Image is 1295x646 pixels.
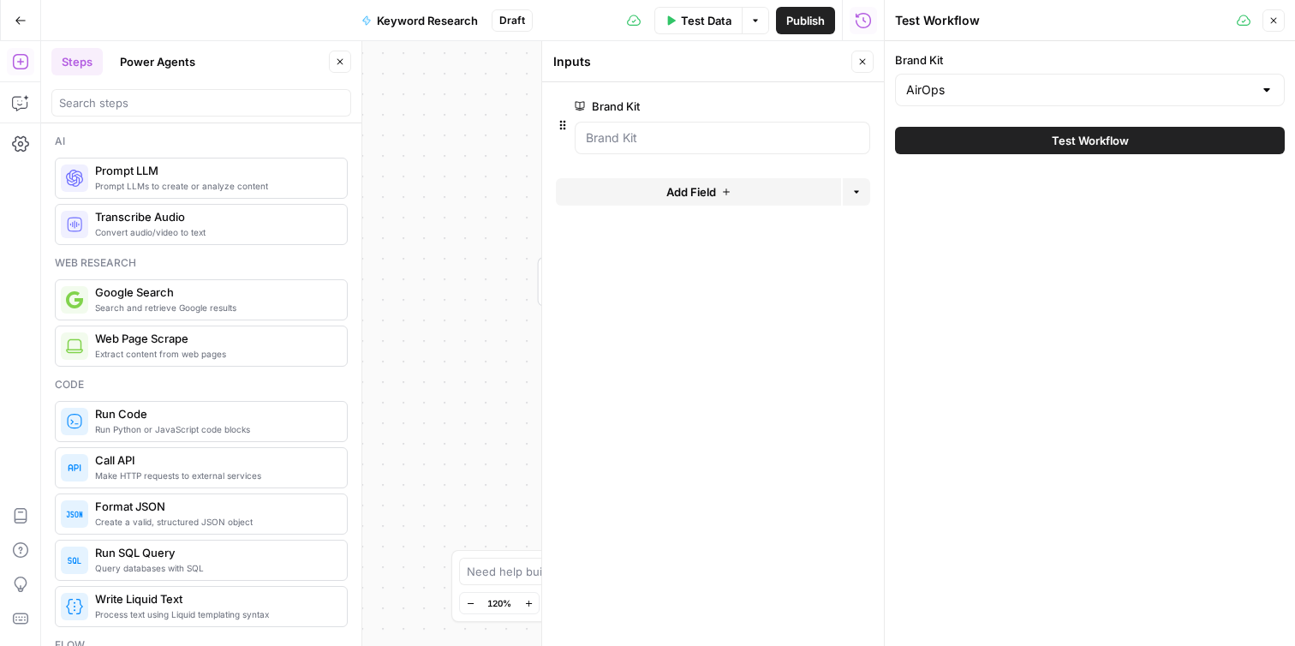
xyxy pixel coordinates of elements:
[95,452,333,469] span: Call API
[95,162,333,179] span: Prompt LLM
[55,134,348,149] div: Ai
[906,81,1253,99] input: AirOps
[95,179,333,193] span: Prompt LLMs to create or analyze content
[351,7,488,34] button: Keyword Research
[553,53,591,70] textarea: Inputs
[95,284,333,301] span: Google Search
[666,183,716,200] span: Add Field
[1052,132,1129,149] span: Test Workflow
[55,377,348,392] div: Code
[95,405,333,422] span: Run Code
[499,13,525,28] span: Draft
[556,178,841,206] button: Add Field
[95,330,333,347] span: Web Page Scrape
[586,129,859,147] input: Brand Kit
[95,347,333,361] span: Extract content from web pages
[377,12,478,29] span: Keyword Research
[95,469,333,482] span: Make HTTP requests to external services
[786,12,825,29] span: Publish
[487,596,511,610] span: 120%
[95,208,333,225] span: Transcribe Audio
[95,607,333,621] span: Process text using Liquid templating syntax
[95,544,333,561] span: Run SQL Query
[55,255,348,271] div: Web research
[95,301,333,314] span: Search and retrieve Google results
[95,422,333,436] span: Run Python or JavaScript code blocks
[95,515,333,529] span: Create a valid, structured JSON object
[59,94,343,111] input: Search steps
[575,98,773,115] label: Brand Kit
[95,561,333,575] span: Query databases with SQL
[110,48,206,75] button: Power Agents
[95,498,333,515] span: Format JSON
[654,7,742,34] button: Test Data
[776,7,835,34] button: Publish
[895,127,1285,154] button: Test Workflow
[95,590,333,607] span: Write Liquid Text
[895,51,1285,69] label: Brand Kit
[51,48,103,75] button: Steps
[95,225,333,239] span: Convert audio/video to text
[681,12,731,29] span: Test Data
